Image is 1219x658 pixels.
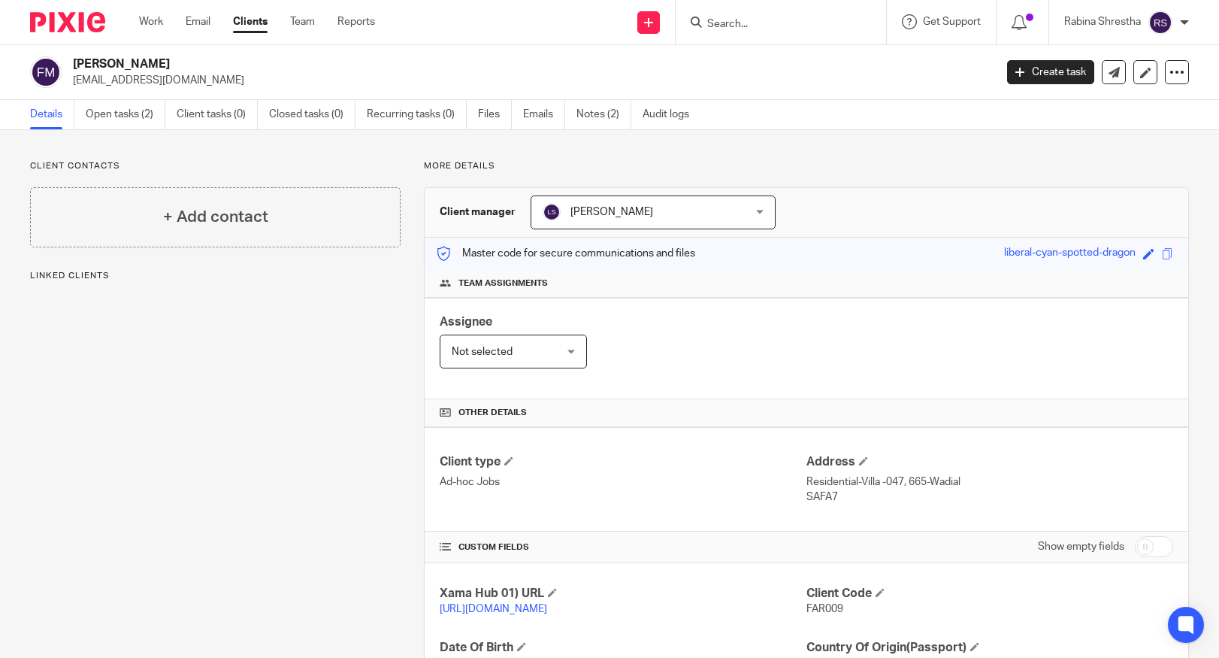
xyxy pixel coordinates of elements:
[478,100,512,129] a: Files
[73,73,985,88] p: [EMAIL_ADDRESS][DOMAIN_NAME]
[543,203,561,221] img: svg%3E
[806,454,1173,470] h4: Address
[458,277,548,290] span: Team assignments
[523,100,565,129] a: Emails
[440,604,547,614] a: [URL][DOMAIN_NAME]
[163,205,268,229] h4: + Add contact
[440,205,516,220] h3: Client manager
[576,100,631,129] a: Notes (2)
[440,454,806,470] h4: Client type
[1004,245,1136,262] div: liberal-cyan-spotted-dragon
[706,18,841,32] input: Search
[30,56,62,88] img: svg%3E
[923,17,981,27] span: Get Support
[269,100,355,129] a: Closed tasks (0)
[233,14,268,29] a: Clients
[806,640,1173,656] h4: Country Of Origin(Passport)
[30,160,401,172] p: Client contacts
[30,12,105,32] img: Pixie
[30,100,74,129] a: Details
[290,14,315,29] a: Team
[367,100,467,129] a: Recurring tasks (0)
[1148,11,1172,35] img: svg%3E
[440,316,492,328] span: Assignee
[440,586,806,602] h4: Xama Hub 01) URL
[440,541,806,553] h4: CUSTOM FIELDS
[86,100,165,129] a: Open tasks (2)
[177,100,258,129] a: Client tasks (0)
[139,14,163,29] a: Work
[1064,14,1141,29] p: Rabina Shrestha
[806,604,843,614] span: FAR009
[337,14,375,29] a: Reports
[73,56,802,72] h2: [PERSON_NAME]
[30,270,401,282] p: Linked clients
[458,407,527,419] span: Other details
[1038,539,1124,554] label: Show empty fields
[186,14,210,29] a: Email
[424,160,1189,172] p: More details
[806,586,1173,602] h4: Client Code
[643,100,700,129] a: Audit logs
[452,347,513,357] span: Not selected
[806,490,1173,505] p: SAFA7
[806,475,1173,490] p: Residential-Villa -047, 665-Wadial
[1007,60,1094,84] a: Create task
[440,640,806,656] h4: Date Of Birth
[570,207,653,217] span: [PERSON_NAME]
[440,475,806,490] p: Ad-hoc Jobs
[436,246,695,261] p: Master code for secure communications and files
